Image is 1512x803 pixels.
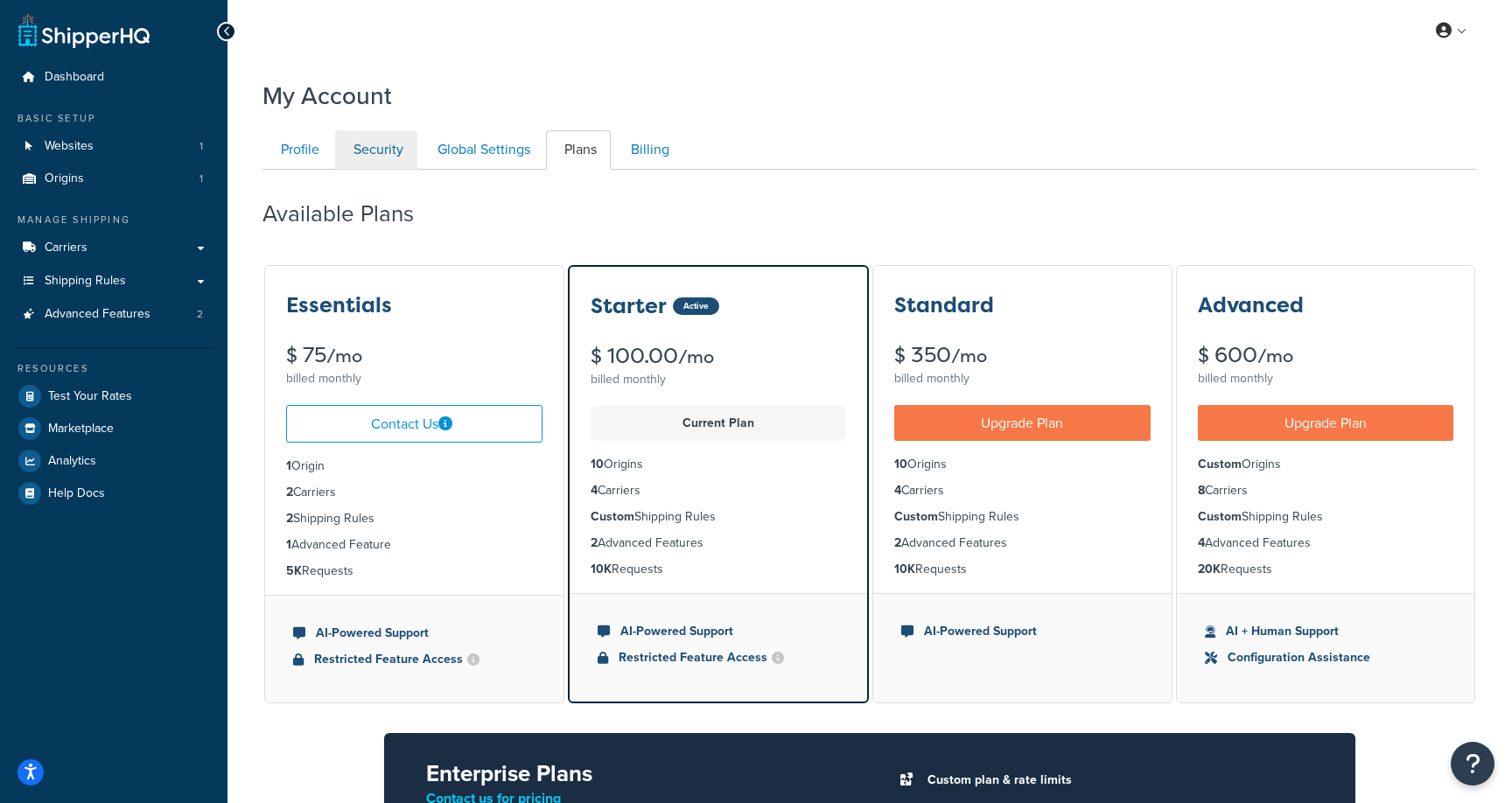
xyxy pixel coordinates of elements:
div: $ 600 [1198,345,1454,367]
a: Marketplace [13,413,214,444]
span: Advanced Features [45,307,150,322]
li: AI-Powered Support [598,622,840,641]
li: Advanced Features [591,534,847,553]
li: AI + Human Support [1205,622,1447,641]
div: billed monthly [1198,367,1454,391]
strong: 20K [1198,560,1221,578]
span: Websites [45,139,94,154]
li: Origins [13,163,214,195]
a: Analytics [13,445,214,477]
span: Origins [45,171,84,186]
li: Advanced Features [894,534,1151,553]
a: Upgrade Plan [894,405,1151,441]
li: Origins [894,455,1151,474]
a: Origins 1 [13,163,214,195]
strong: 8 [1198,481,1205,499]
li: Origins [591,455,847,474]
small: /mo [951,344,987,368]
span: 2 [197,307,203,322]
h3: Standard [894,294,994,317]
strong: 2 [286,483,293,501]
li: Carriers [1198,481,1454,500]
strong: 10K [894,560,915,578]
a: Advanced Features 2 [13,298,214,331]
small: /mo [1257,344,1293,368]
a: Security [335,130,417,170]
div: billed monthly [286,367,542,391]
li: Shipping Rules [286,509,542,528]
li: Advanced Features [13,298,214,331]
li: Websites [13,130,214,163]
li: Restricted Feature Access [598,648,840,667]
span: Analytics [48,454,96,469]
span: Marketplace [48,422,114,436]
li: Configuration Assistance [1205,648,1447,667]
strong: 2 [894,534,901,552]
div: billed monthly [894,367,1151,391]
li: Custom plan & rate limits [919,768,1313,793]
strong: Custom [1198,507,1242,526]
li: Carriers [894,481,1151,500]
li: Carriers [591,481,847,500]
span: Shipping Rules [45,274,126,289]
li: AI-Powered Support [293,624,535,643]
strong: Custom [591,507,634,526]
h2: Enterprise Plans [426,761,842,786]
li: Origins [1198,455,1454,474]
div: Manage Shipping [13,213,214,227]
h3: Advanced [1198,294,1304,317]
strong: 10K [591,560,612,578]
span: Test Your Rates [48,389,132,404]
li: Requests [1198,560,1454,579]
strong: 1 [286,535,291,554]
span: Help Docs [48,486,105,501]
a: Test Your Rates [13,381,214,412]
li: Shipping Rules [591,507,847,527]
strong: 1 [286,457,291,475]
div: Basic Setup [13,111,214,126]
strong: Custom [894,507,938,526]
a: Help Docs [13,478,214,509]
a: Carriers [13,232,214,264]
a: Profile [262,130,333,170]
a: Upgrade Plan [1198,405,1454,441]
h2: Available Plans [262,201,440,227]
h3: Essentials [286,294,392,317]
a: Dashboard [13,61,214,94]
strong: 4 [894,481,901,499]
li: Advanced Features [1198,534,1454,553]
strong: 2 [591,534,598,552]
div: Active [673,297,719,315]
a: Billing [612,130,683,170]
strong: 4 [591,481,598,499]
span: Dashboard [45,70,104,85]
span: Carriers [45,241,87,255]
strong: 5K [286,562,302,580]
li: Restricted Feature Access [293,650,535,669]
div: $ 350 [894,345,1151,367]
div: $ 100.00 [591,346,847,367]
li: Carriers [286,483,542,502]
a: Shipping Rules [13,265,214,297]
h3: Starter [591,295,667,318]
li: Requests [286,562,542,581]
li: Origin [286,457,542,476]
p: Current Plan [601,411,836,436]
a: Websites 1 [13,130,214,163]
li: Requests [894,560,1151,579]
small: /mo [678,345,714,369]
li: AI-Powered Support [901,622,1144,641]
li: Shipping Rules [894,507,1151,527]
div: billed monthly [591,367,847,392]
strong: 2 [286,509,293,527]
a: Contact Us [286,405,542,443]
li: Requests [591,560,847,579]
h1: My Account [262,79,392,113]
